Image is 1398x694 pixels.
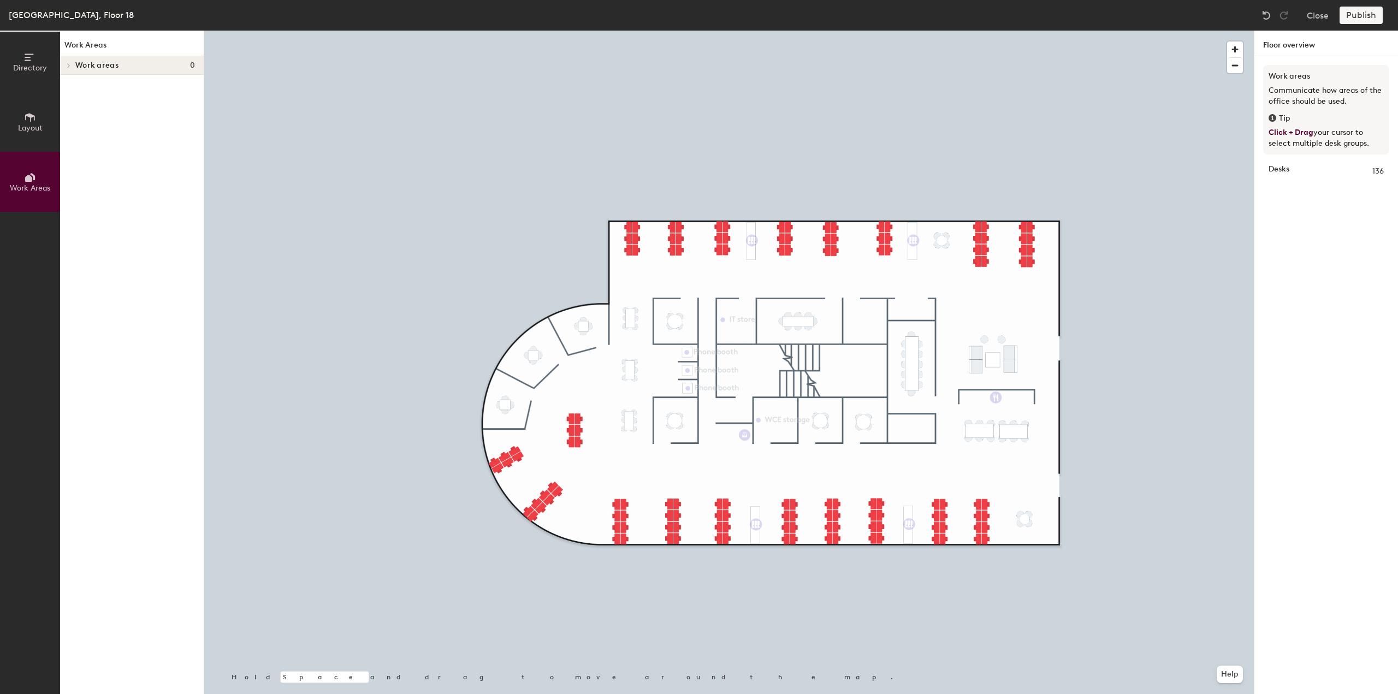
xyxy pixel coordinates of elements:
[13,63,47,73] span: Directory
[1278,10,1289,21] img: Redo
[75,61,119,70] span: Work areas
[1269,85,1384,107] p: Communicate how areas of the office should be used.
[1372,165,1384,177] span: 136
[1269,112,1384,124] div: Tip
[1217,666,1243,683] button: Help
[1269,127,1384,149] p: your cursor to select multiple desk groups.
[1254,31,1398,56] h1: Floor overview
[18,123,43,133] span: Layout
[1307,7,1329,24] button: Close
[10,183,50,193] span: Work Areas
[1261,10,1272,21] img: Undo
[60,39,204,56] h1: Work Areas
[9,8,134,22] div: [GEOGRAPHIC_DATA], Floor 18
[1269,165,1289,177] strong: Desks
[190,61,195,70] span: 0
[1269,70,1384,82] h3: Work areas
[1269,128,1313,137] span: Click + Drag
